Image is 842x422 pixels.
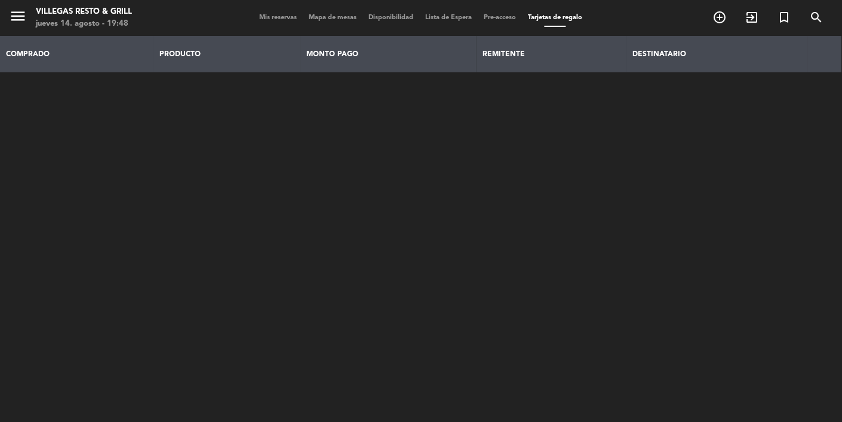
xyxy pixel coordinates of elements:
[477,36,626,72] th: REMITENTE
[363,14,420,21] span: Disponibilidad
[713,10,727,25] i: add_circle_outline
[254,14,303,21] span: Mis reservas
[778,10,792,25] i: turned_in_not
[303,14,363,21] span: Mapa de mesas
[36,6,132,18] div: Villegas Resto & Grill
[153,36,300,72] th: PRODUCTO
[810,10,824,25] i: search
[523,14,589,21] span: Tarjetas de regalo
[36,18,132,30] div: jueves 14. agosto - 19:48
[626,36,807,72] th: DESTINATARIO
[745,10,760,25] i: exit_to_app
[420,14,478,21] span: Lista de Espera
[300,36,477,72] th: MONTO PAGO
[9,7,27,29] button: menu
[478,14,523,21] span: Pre-acceso
[9,7,27,25] i: menu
